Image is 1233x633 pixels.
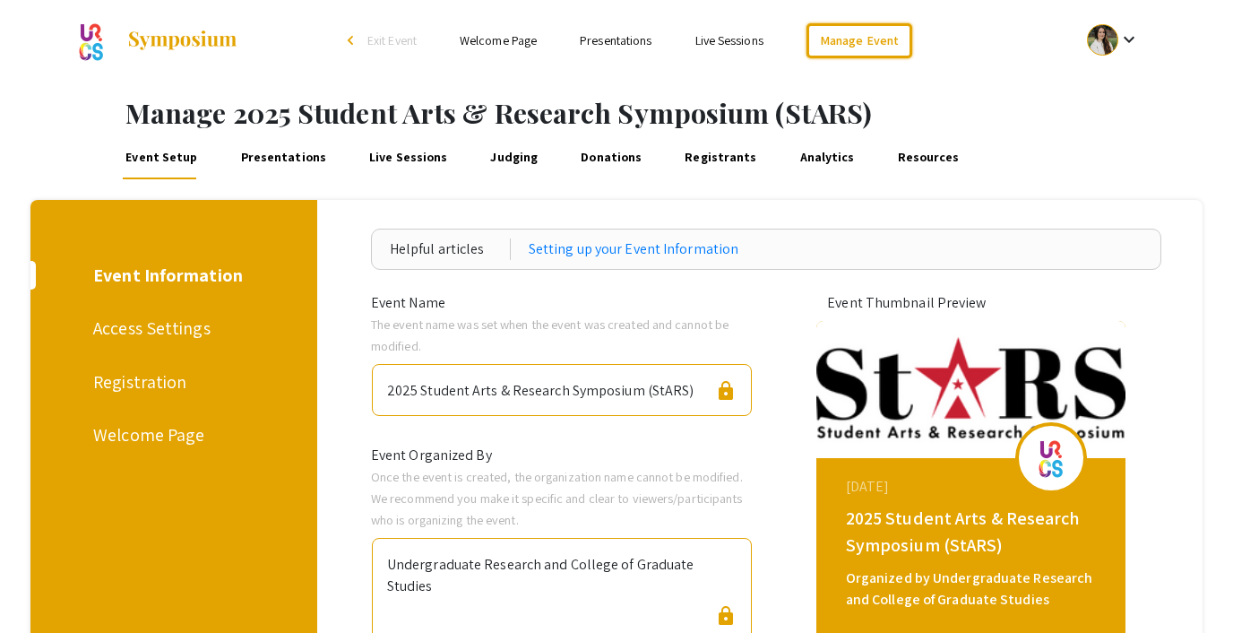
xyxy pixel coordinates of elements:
button: Expand account dropdown [1068,20,1159,60]
img: Symposium by ForagerOne [126,30,238,51]
div: Undergraduate Research and College of Graduate Studies [387,546,737,597]
mat-icon: Expand account dropdown [1118,29,1140,50]
h1: Manage 2025 Student Arts & Research Symposium (StARS) [125,97,1233,129]
a: Live Sessions [366,136,451,179]
a: Manage Event [806,23,912,58]
div: Event Name [358,292,766,314]
div: Access Settings [93,315,248,342]
a: Welcome Page [460,32,537,48]
img: 2025stars_eventLogo_5e4ee9_.png [1024,435,1078,480]
div: Event Information [93,262,248,289]
span: Exit Event [367,32,417,48]
div: 2025 Student Arts & Research Symposium (StARS) [846,505,1100,559]
a: Presentations [237,136,329,179]
a: Judging [487,136,541,179]
div: Welcome Page [93,421,248,448]
span: Once the event is created, the organization name cannot be modified. We recommend you make it spe... [371,468,743,528]
div: arrow_back_ios [348,35,358,46]
div: Organized by Undergraduate Research and College of Graduate Studies [846,568,1100,611]
a: Registrants [682,136,760,179]
span: The event name was set when the event was created and cannot be modified. [371,316,729,354]
span: lock [715,380,737,402]
img: 2025stars_eventCoverPhoto_c4289b__thumb.png [816,321,1125,458]
a: Donations [578,136,645,179]
a: Live Sessions [695,32,763,48]
a: Presentations [580,32,651,48]
a: Resources [894,136,962,179]
iframe: Chat [13,552,76,620]
div: [DATE] [846,476,1100,498]
div: Helpful articles [390,238,511,260]
a: Setting up your Event Information [529,238,738,260]
a: Event Setup [123,136,201,179]
div: Registration [93,369,248,395]
div: Event Thumbnail Preview [827,292,1114,314]
span: lock [715,605,737,627]
div: Event Organized By [358,445,766,466]
a: 2025 Student Arts & Research Symposium (StARS) [74,18,238,63]
a: Analytics [797,136,858,179]
div: 2025 Student Arts & Research Symposium (StARS) [387,372,694,402]
img: 2025 Student Arts & Research Symposium (StARS) [74,18,108,63]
